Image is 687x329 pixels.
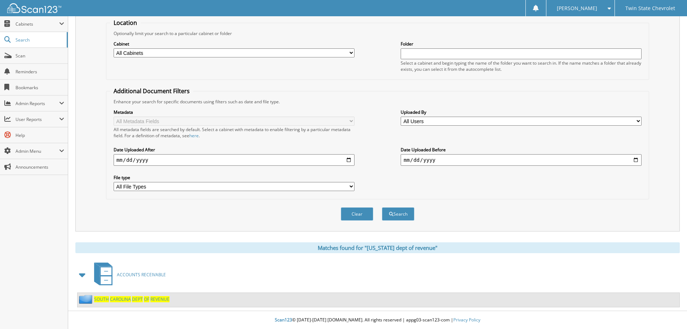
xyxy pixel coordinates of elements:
[16,21,59,27] span: Cabinets
[16,132,64,138] span: Help
[16,53,64,59] span: Scan
[16,37,63,43] span: Search
[114,126,354,139] div: All metadata fields are searched by default. Select a cabinet with metadata to enable filtering b...
[94,296,169,302] a: SOUTH CAROLINA DEPT OF REVENUE
[401,60,642,72] div: Select a cabinet and begin typing the name of the folder you want to search in. If the name match...
[401,41,642,47] label: Folder
[189,133,199,139] a: here
[453,317,480,323] a: Privacy Policy
[132,296,143,302] span: DEPT
[16,85,64,91] span: Bookmarks
[114,109,354,115] label: Metadata
[401,147,642,153] label: Date Uploaded Before
[117,272,166,278] span: ACCOUNTS RECEIVABLE
[114,154,354,166] input: start
[114,147,354,153] label: Date Uploaded After
[16,116,59,122] span: User Reports
[275,317,292,323] span: Scan123
[75,242,680,253] div: Matches found for "[US_STATE] dept of revenue"
[7,3,61,13] img: scan123-logo-white.svg
[16,148,59,154] span: Admin Menu
[110,87,193,95] legend: Additional Document Filters
[557,6,597,10] span: [PERSON_NAME]
[114,174,354,181] label: File type
[16,100,59,107] span: Admin Reports
[341,207,373,221] button: Clear
[150,296,169,302] span: REVENUE
[68,311,687,329] div: © [DATE]-[DATE] [DOMAIN_NAME]. All rights reserved | appg03-scan123-com |
[382,207,414,221] button: Search
[16,69,64,75] span: Reminders
[651,294,687,329] iframe: Chat Widget
[110,296,131,302] span: CAROLINA
[114,41,354,47] label: Cabinet
[94,296,109,302] span: SOUTH
[16,164,64,170] span: Announcements
[401,154,642,166] input: end
[401,109,642,115] label: Uploaded By
[90,260,166,289] a: ACCOUNTS RECEIVABLE
[110,19,141,27] legend: Location
[110,30,645,36] div: Optionally limit your search to a particular cabinet or folder
[79,295,94,304] img: folder2.png
[144,296,149,302] span: OF
[625,6,675,10] span: Twin State Chevrolet
[110,99,645,105] div: Enhance your search for specific documents using filters such as date and file type.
